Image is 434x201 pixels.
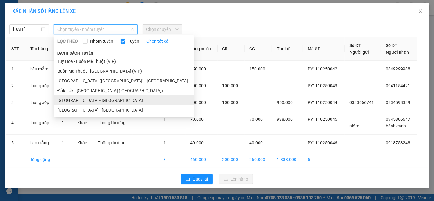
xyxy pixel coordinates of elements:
input: 11/10/2025 [13,26,40,33]
span: PY1110250043 [308,83,338,88]
span: 70.000 [190,117,204,122]
td: 4 [6,111,25,135]
span: down [131,27,134,31]
td: thùng xốp [25,111,57,135]
button: Close [412,3,429,20]
span: 100.000 [190,100,206,105]
span: Số ĐT [386,43,397,48]
th: Tên hàng [25,37,57,61]
span: close [418,9,423,14]
th: Thu hộ [272,37,303,61]
span: Tuyến [125,38,142,45]
span: Quay lại [193,176,208,182]
span: 150.000 [190,66,206,71]
li: [GEOGRAPHIC_DATA] - [GEOGRAPHIC_DATA] [54,95,194,105]
span: 100.000 [190,83,206,88]
span: Người gửi [349,50,369,55]
span: 40.000 [190,140,204,145]
span: Chọn tuyến - nhóm tuyến [57,25,134,34]
li: Đắk Lắk - [GEOGRAPHIC_DATA] ([GEOGRAPHIC_DATA]) [54,86,194,95]
span: rollback [186,177,190,182]
span: PY1110250042 [308,66,338,71]
th: CC [245,37,272,61]
td: 2 [6,77,25,94]
span: 0941154421 [386,83,410,88]
span: niệm [349,124,359,128]
td: Thông thường [93,135,132,151]
span: 0918753248 [386,140,410,145]
td: bao trắng [25,135,57,151]
li: [GEOGRAPHIC_DATA] ([GEOGRAPHIC_DATA]) - [GEOGRAPHIC_DATA] [54,76,194,86]
span: 40.000 [250,140,263,145]
span: PY1110250045 [308,117,338,122]
span: 1 [163,117,166,122]
span: Chọn chuyến [146,25,178,34]
td: 460.000 [186,151,218,168]
td: Tổng cộng [25,151,57,168]
span: LỌC THEO [57,38,78,45]
td: 1.888.000 [272,151,303,168]
span: bánh canh [386,124,406,128]
td: 1 [6,61,25,77]
li: Tuy Hòa - Buôn Mê Thuột (VIP) [54,56,194,66]
span: 950.000 [277,100,293,105]
span: 70.000 [250,117,263,122]
td: thùng xốp [25,77,57,94]
td: Thông thường [93,111,132,135]
span: 1 [62,140,64,145]
td: 8 [158,151,185,168]
button: rollbackQuay lại [181,174,213,184]
li: Buôn Ma Thuột - [GEOGRAPHIC_DATA] (VIP) [54,66,194,76]
td: Khác [72,111,93,135]
span: 1 [163,140,166,145]
th: CR [218,37,245,61]
span: 0834598339 [386,100,410,105]
td: 5 [303,151,345,168]
span: 1 [62,120,64,125]
th: Mã GD [303,37,345,61]
span: 100.000 [222,100,238,105]
td: Khác [72,135,93,151]
th: STT [6,37,25,61]
span: 0849299988 [386,66,410,71]
td: 200.000 [218,151,245,168]
a: Chọn tất cả [146,38,168,45]
td: bầu mắm [25,61,57,77]
span: PY1110250046 [308,140,338,145]
span: PY1110250044 [308,100,338,105]
button: uploadLên hàng [219,174,253,184]
span: 938.000 [277,117,293,122]
span: 0945806647 [386,117,410,122]
span: XÁC NHẬN SỐ HÀNG LÊN XE [12,8,76,14]
span: 150.000 [250,66,266,71]
span: Người nhận [386,50,409,55]
span: 100.000 [222,83,238,88]
li: [GEOGRAPHIC_DATA] - [GEOGRAPHIC_DATA] [54,105,194,115]
span: Nhóm tuyến [88,38,116,45]
span: 0333666741 [349,100,374,105]
td: 5 [6,135,25,151]
td: 3 [6,94,25,111]
td: thùng xốp [25,94,57,111]
span: Số ĐT [349,43,361,48]
span: Danh sách tuyến [54,51,97,56]
th: Tổng cước [186,37,218,61]
td: 260.000 [245,151,272,168]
